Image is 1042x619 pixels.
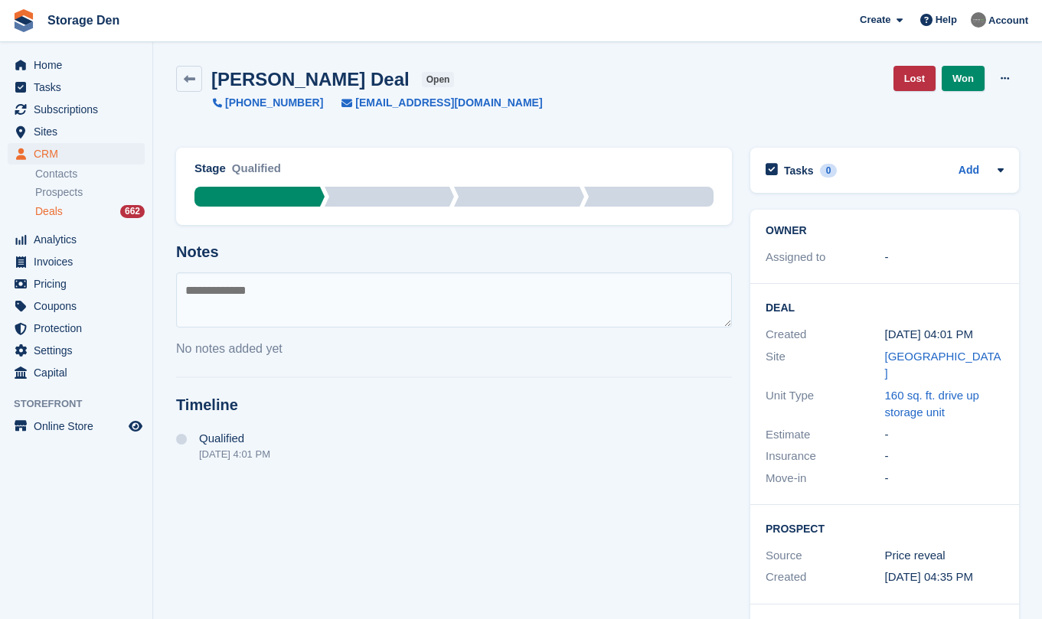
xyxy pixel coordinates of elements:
[784,164,814,178] h2: Tasks
[893,66,936,91] a: Lost
[766,520,1004,536] h2: Prospect
[8,273,145,295] a: menu
[35,185,83,200] span: Prospects
[8,340,145,361] a: menu
[885,448,1004,465] div: -
[34,99,126,120] span: Subscriptions
[199,448,270,460] div: [DATE] 4:01 PM
[12,9,35,32] img: stora-icon-8386f47178a22dfd0bd8f6a31ec36ba5ce8667c1dd55bd0f319d3a0aa187defe.svg
[34,362,126,383] span: Capital
[14,396,152,412] span: Storefront
[885,326,1004,344] div: [DATE] 04:01 PM
[176,342,283,355] span: No notes added yet
[766,547,885,565] div: Source
[225,95,323,111] span: [PHONE_NUMBER]
[8,77,145,98] a: menu
[8,415,145,437] a: menu
[34,121,126,142] span: Sites
[34,54,126,76] span: Home
[8,54,145,76] a: menu
[8,295,145,317] a: menu
[35,204,145,220] a: Deals 662
[8,99,145,120] a: menu
[8,229,145,250] a: menu
[34,77,126,98] span: Tasks
[35,184,145,200] a: Prospects
[422,72,455,87] span: open
[35,167,145,181] a: Contacts
[766,225,1004,237] h2: Owner
[8,318,145,339] a: menu
[199,432,244,445] span: Qualified
[885,470,1004,487] div: -
[885,547,1004,565] div: Price reveal
[232,160,281,187] div: Qualified
[120,205,145,218] div: 662
[766,448,885,465] div: Insurance
[34,295,126,317] span: Coupons
[176,396,732,414] h2: Timeline
[766,387,885,422] div: Unit Type
[885,389,979,419] a: 160 sq. ft. drive up storage unit
[126,417,145,435] a: Preview store
[323,95,542,111] a: [EMAIL_ADDRESS][DOMAIN_NAME]
[41,8,126,33] a: Storage Den
[211,69,410,90] h2: [PERSON_NAME] Deal
[766,299,1004,314] h2: Deal
[766,470,885,487] div: Move-in
[959,162,979,180] a: Add
[766,249,885,266] div: Assigned to
[355,95,542,111] span: [EMAIL_ADDRESS][DOMAIN_NAME]
[885,350,1001,380] a: [GEOGRAPHIC_DATA]
[936,12,957,28] span: Help
[35,204,63,219] span: Deals
[34,229,126,250] span: Analytics
[885,426,1004,444] div: -
[860,12,890,28] span: Create
[885,249,1004,266] div: -
[213,95,323,111] a: [PHONE_NUMBER]
[34,273,126,295] span: Pricing
[971,12,986,28] img: Brian Barbour
[885,569,1004,586] div: [DATE] 04:35 PM
[34,251,126,272] span: Invoices
[34,143,126,165] span: CRM
[766,348,885,383] div: Site
[820,164,838,178] div: 0
[8,362,145,383] a: menu
[766,569,885,586] div: Created
[8,251,145,272] a: menu
[34,340,126,361] span: Settings
[176,243,732,261] h2: Notes
[34,318,126,339] span: Protection
[8,143,145,165] a: menu
[942,66,985,91] a: Won
[194,160,226,178] div: Stage
[34,415,126,437] span: Online Store
[766,426,885,444] div: Estimate
[8,121,145,142] a: menu
[988,13,1028,28] span: Account
[766,326,885,344] div: Created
